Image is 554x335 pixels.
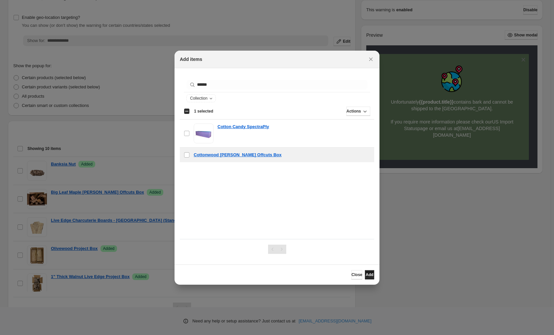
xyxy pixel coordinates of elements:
h2: Add items [180,56,202,63]
nav: Pagination [268,245,286,254]
button: Collection [187,95,216,102]
a: Cottonwood [PERSON_NAME] Offcuts Box [194,152,282,158]
a: Cotton Candy SpectraPly [218,123,269,130]
span: Actions [346,109,361,114]
button: Add [365,270,374,279]
span: Collection [190,96,208,101]
span: 1 selected [194,109,213,114]
button: Actions [346,107,370,116]
span: Add [366,272,373,277]
span: Close [351,272,362,277]
button: Close [366,55,376,64]
button: Close [351,270,362,279]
